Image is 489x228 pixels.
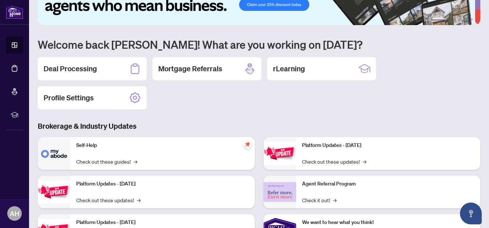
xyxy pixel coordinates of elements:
[302,196,337,204] a: Check it out!→
[44,93,94,103] h2: Profile Settings
[38,37,480,51] h1: Welcome back [PERSON_NAME]! What are you working on [DATE]?
[44,64,97,74] h2: Deal Processing
[302,219,475,227] p: We want to hear what you think!
[10,208,19,219] span: AH
[459,18,461,21] button: 4
[363,157,366,165] span: →
[333,196,337,204] span: →
[76,219,249,227] p: Platform Updates - [DATE]
[460,203,482,224] button: Open asap
[6,5,23,19] img: logo
[470,18,473,21] button: 6
[38,180,70,203] img: Platform Updates - September 16, 2025
[302,141,475,149] p: Platform Updates - [DATE]
[273,64,305,74] h2: rLearning
[38,121,480,131] h3: Brokerage & Industry Updates
[464,18,467,21] button: 5
[76,196,140,204] a: Check out these updates!→
[447,18,450,21] button: 2
[264,182,296,202] img: Agent Referral Program
[243,140,252,149] span: pushpin
[76,180,249,188] p: Platform Updates - [DATE]
[302,180,475,188] p: Agent Referral Program
[76,157,137,165] a: Check out these guides!→
[134,157,137,165] span: →
[38,137,70,170] img: Self-Help
[158,64,222,74] h2: Mortgage Referrals
[453,18,456,21] button: 3
[264,142,296,165] img: Platform Updates - June 23, 2025
[137,196,140,204] span: →
[76,141,249,149] p: Self-Help
[432,18,444,21] button: 1
[302,157,366,165] a: Check out these updates!→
